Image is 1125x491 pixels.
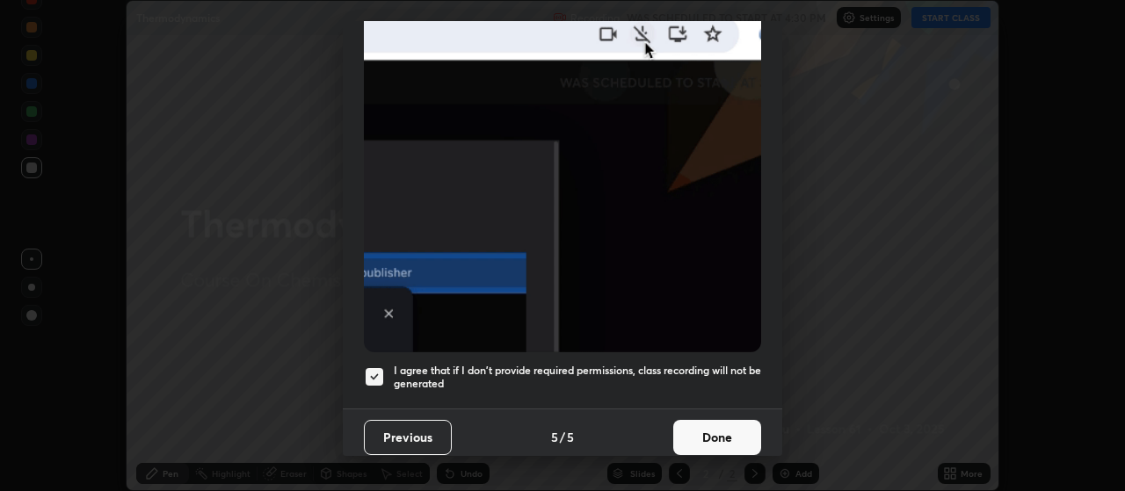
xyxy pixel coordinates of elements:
[364,420,452,455] button: Previous
[560,428,565,446] h4: /
[567,428,574,446] h4: 5
[394,364,761,391] h5: I agree that if I don't provide required permissions, class recording will not be generated
[551,428,558,446] h4: 5
[673,420,761,455] button: Done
